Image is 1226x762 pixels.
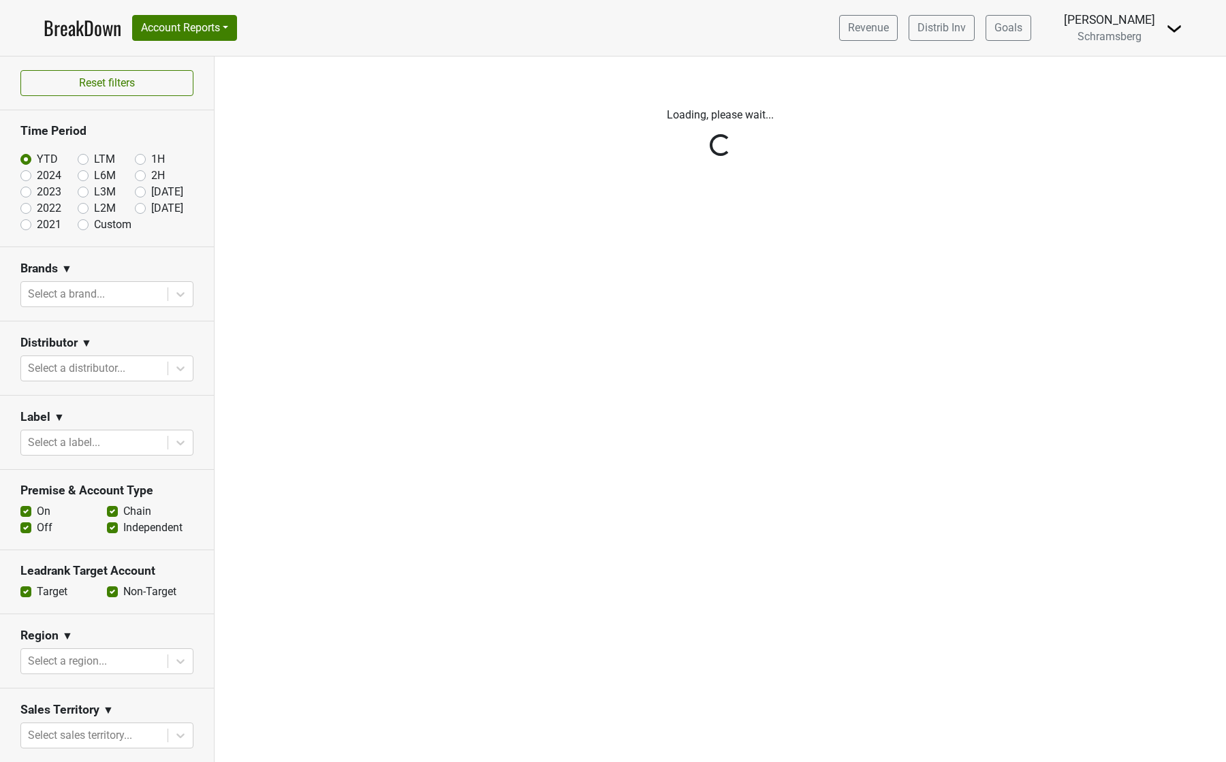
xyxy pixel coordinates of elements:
button: Account Reports [132,15,237,41]
a: Goals [986,15,1031,41]
a: Revenue [839,15,898,41]
p: Loading, please wait... [343,107,1099,123]
div: [PERSON_NAME] [1064,11,1155,29]
a: BreakDown [44,14,121,42]
span: Schramsberg [1078,30,1142,43]
img: Dropdown Menu [1166,20,1182,37]
a: Distrib Inv [909,15,975,41]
